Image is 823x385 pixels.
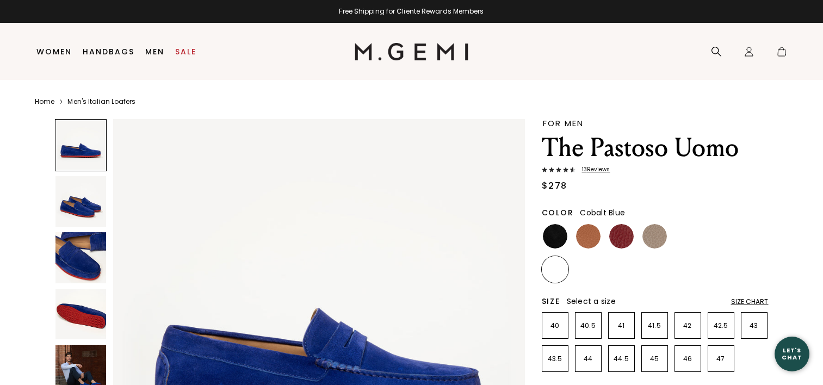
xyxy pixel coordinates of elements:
a: Handbags [83,47,134,56]
a: Sale [175,47,196,56]
p: 45 [642,355,667,363]
p: 40.5 [576,321,601,330]
p: 41 [609,321,634,330]
img: Bordeaux [609,224,634,249]
a: Men's Italian Loafers [67,97,135,106]
img: Black [709,224,733,249]
p: 44.5 [609,355,634,363]
p: 46 [675,355,701,363]
p: 47 [708,355,734,363]
p: 42 [675,321,701,330]
h2: Color [542,208,574,217]
div: Size Chart [731,297,769,306]
img: Orangina [676,224,700,249]
img: The Pastoso Uomo [55,232,107,283]
a: 13Reviews [542,166,769,175]
img: Saddle [576,224,601,249]
div: $278 [542,179,567,192]
div: Let's Chat [775,347,809,361]
p: 40 [542,321,568,330]
img: Black Suede [576,257,601,282]
a: Women [36,47,72,56]
span: Select a size [567,296,616,307]
img: The Pastoso Uomo [55,289,107,340]
img: The Pastoso Uomo [55,176,107,227]
span: Cobalt Blue [580,207,625,218]
a: Home [35,97,54,106]
img: Black [543,224,567,249]
img: M.Gemi [355,43,468,60]
a: Men [145,47,164,56]
span: 13 Review s [576,166,610,173]
p: 43 [741,321,767,330]
h2: Size [542,297,560,306]
p: 44 [576,355,601,363]
img: Light Mushroom [642,224,667,249]
p: 43.5 [542,355,568,363]
p: 41.5 [642,321,667,330]
p: 42.5 [708,321,734,330]
img: Cobalt Blue [543,257,567,282]
div: FOR MEN [543,119,769,127]
h1: The Pastoso Uomo [542,133,769,163]
img: Navy [742,224,766,249]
